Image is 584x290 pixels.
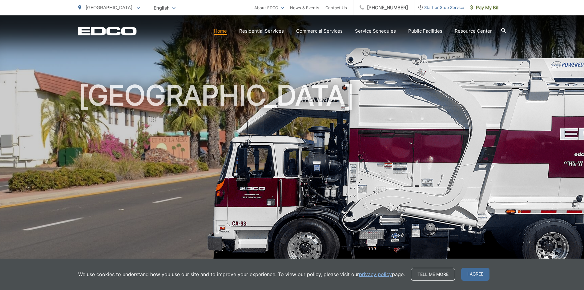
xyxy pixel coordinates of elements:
p: We use cookies to understand how you use our site and to improve your experience. To view our pol... [78,271,405,278]
h1: [GEOGRAPHIC_DATA] [78,80,506,275]
a: Tell me more [411,268,455,281]
a: News & Events [290,4,319,11]
a: Home [214,27,227,35]
a: privacy policy [359,271,392,278]
a: Contact Us [325,4,347,11]
span: I agree [461,268,489,281]
span: English [149,2,180,13]
a: Service Schedules [355,27,396,35]
span: Pay My Bill [470,4,500,11]
a: Resource Center [455,27,492,35]
span: [GEOGRAPHIC_DATA] [86,5,132,10]
a: Public Facilities [408,27,442,35]
a: About EDCO [254,4,284,11]
a: Residential Services [239,27,284,35]
a: EDCD logo. Return to the homepage. [78,27,137,35]
a: Commercial Services [296,27,343,35]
